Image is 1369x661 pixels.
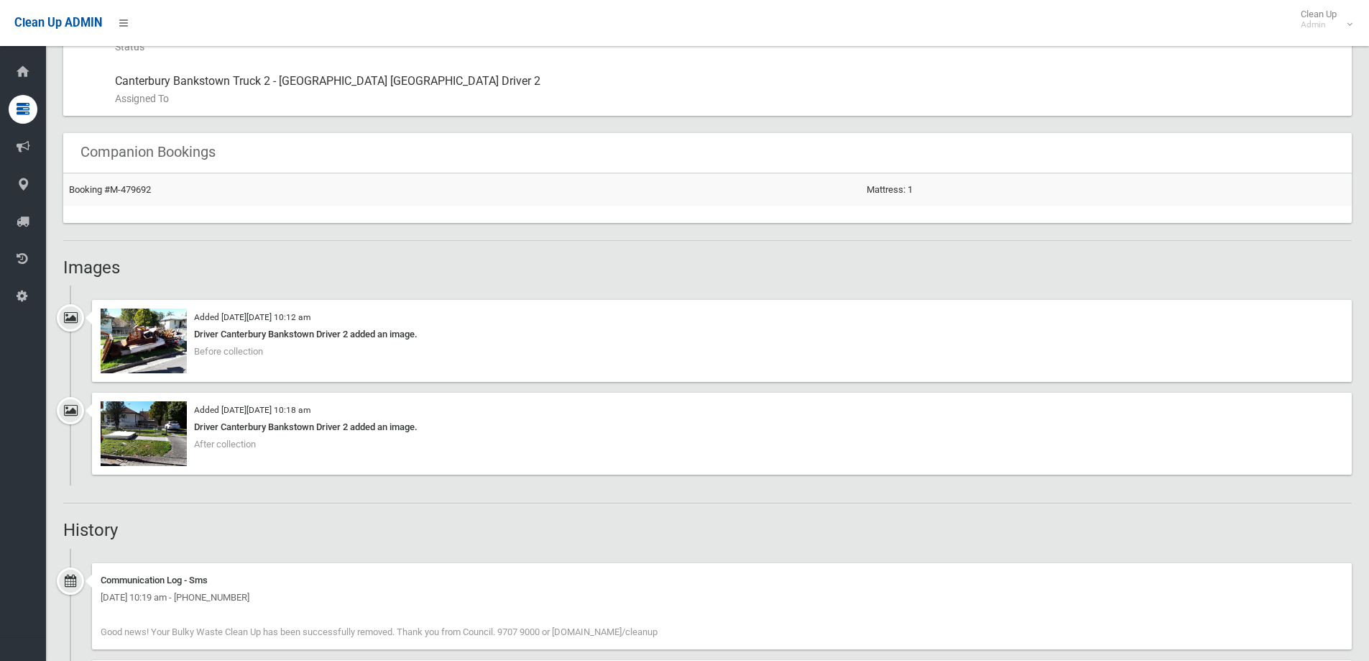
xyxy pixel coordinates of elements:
small: Admin [1301,19,1337,30]
div: Driver Canterbury Bankstown Driver 2 added an image. [101,419,1343,436]
img: 2025-08-2810.11.313787597238946797489.jpg [101,309,187,373]
small: Status [115,38,1340,55]
small: Assigned To [115,90,1340,107]
span: Clean Up [1294,9,1351,30]
span: Clean Up ADMIN [14,16,102,29]
span: After collection [194,439,256,450]
div: Driver Canterbury Bankstown Driver 2 added an image. [101,326,1343,343]
span: Before collection [194,346,263,357]
small: Added [DATE][DATE] 10:18 am [194,405,310,415]
div: [DATE] 10:19 am - [PHONE_NUMBER] [101,589,1343,606]
td: Mattress: 1 [861,173,1352,206]
header: Companion Bookings [63,138,233,166]
div: Communication Log - Sms [101,572,1343,589]
h2: History [63,521,1352,539]
span: Good news! Your Bulky Waste Clean Up has been successfully removed. Thank you from Council. 9707 ... [101,626,658,637]
h2: Images [63,258,1352,277]
div: Canterbury Bankstown Truck 2 - [GEOGRAPHIC_DATA] [GEOGRAPHIC_DATA] Driver 2 [115,64,1340,116]
img: 2025-08-2810.18.471739136692839794609.jpg [101,401,187,466]
a: Booking #M-479692 [69,184,151,195]
small: Added [DATE][DATE] 10:12 am [194,312,310,322]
